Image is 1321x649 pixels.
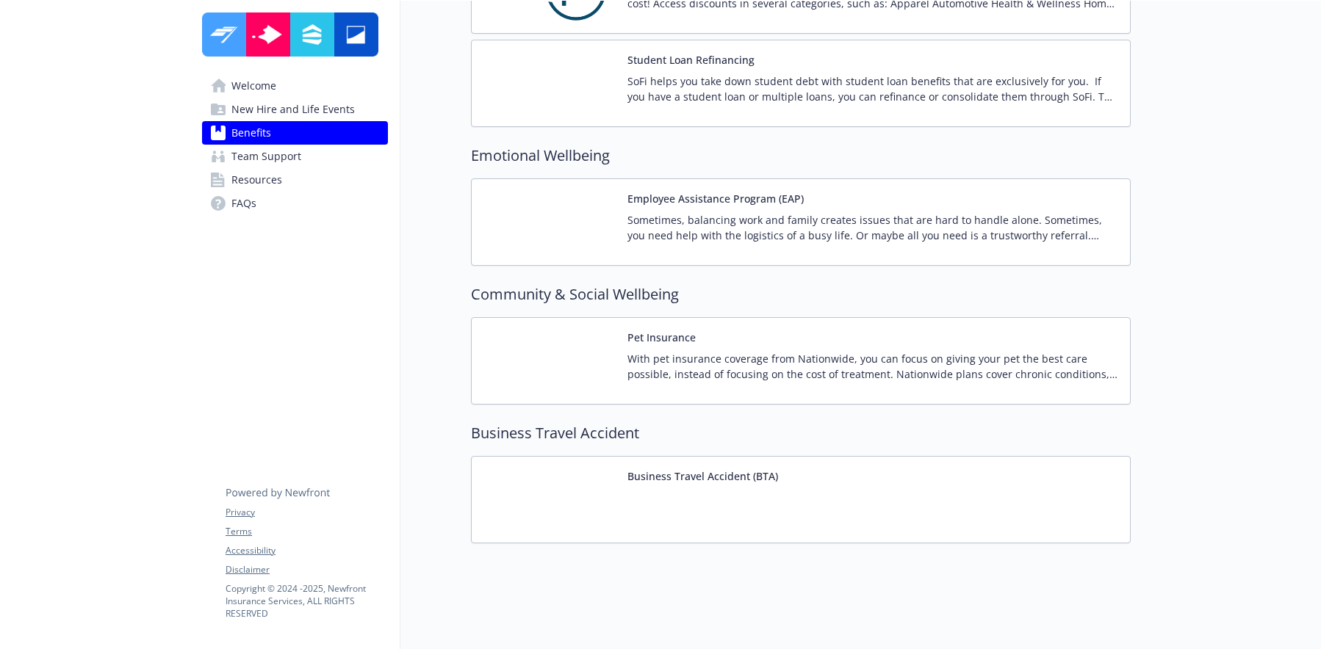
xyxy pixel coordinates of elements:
img: Guardian carrier logo [483,191,616,253]
h2: Community & Social Wellbeing [471,283,1131,305]
img: Nationwide Pet Insurance carrier logo [483,330,616,392]
button: Student Loan Refinancing [627,52,755,68]
a: Benefits [202,121,388,145]
h2: Emotional Wellbeing [471,145,1131,167]
span: FAQs [231,192,256,215]
button: Business Travel Accident (BTA) [627,468,778,484]
p: Copyright © 2024 - 2025 , Newfront Insurance Services, ALL RIGHTS RESERVED [226,582,387,620]
a: Resources [202,168,388,192]
span: Benefits [231,121,271,145]
a: Terms [226,525,387,538]
span: New Hire and Life Events [231,98,355,121]
p: Sometimes, balancing work and family creates issues that are hard to handle alone. Sometimes, you... [627,212,1118,243]
a: New Hire and Life Events [202,98,388,121]
a: Disclaimer [226,563,387,576]
p: With pet insurance coverage from Nationwide, you can focus on giving your pet the best care possi... [627,351,1118,382]
button: Pet Insurance [627,330,696,345]
img: SoFi carrier logo [483,52,616,115]
a: Welcome [202,74,388,98]
a: FAQs [202,192,388,215]
span: Resources [231,168,282,192]
p: SoFi helps you take down student debt with student loan benefits that are exclusively for you. If... [627,73,1118,104]
a: Privacy [226,506,387,519]
h2: Business Travel Accident [471,422,1131,444]
a: Accessibility [226,544,387,557]
a: Team Support [202,145,388,168]
span: Team Support [231,145,301,168]
span: Welcome [231,74,276,98]
button: Employee Assistance Program (EAP) [627,191,804,206]
img: Chubb Insurance Company carrier logo [483,468,616,531]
